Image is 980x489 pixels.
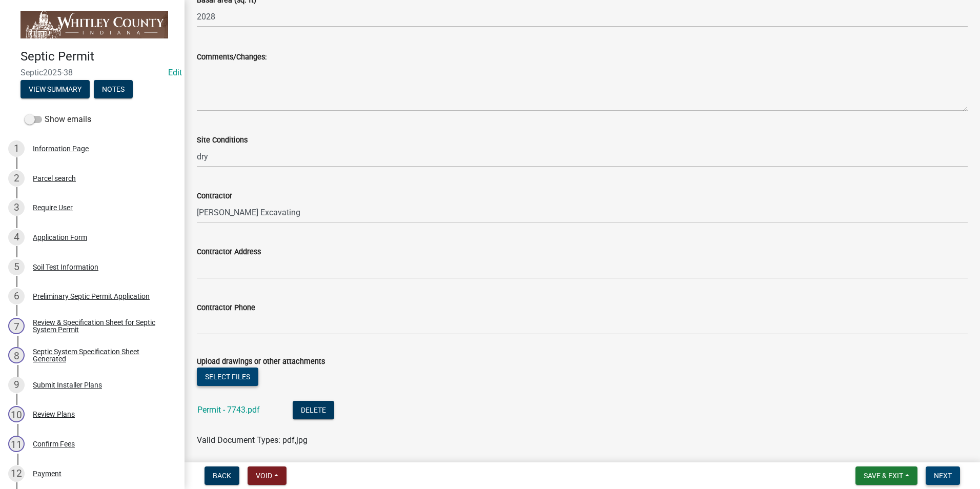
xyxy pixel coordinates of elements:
[926,466,960,485] button: Next
[8,465,25,482] div: 12
[94,80,133,98] button: Notes
[248,466,287,485] button: Void
[33,145,89,152] div: Information Page
[21,86,90,94] wm-modal-confirm: Summary
[168,68,182,77] a: Edit
[33,381,102,389] div: Submit Installer Plans
[33,263,98,271] div: Soil Test Information
[864,472,903,480] span: Save & Exit
[21,49,176,64] h4: Septic Permit
[855,466,917,485] button: Save & Exit
[33,293,150,300] div: Preliminary Septic Permit Application
[934,472,952,480] span: Next
[8,259,25,275] div: 5
[8,140,25,157] div: 1
[8,229,25,246] div: 4
[213,472,231,480] span: Back
[8,377,25,393] div: 9
[33,470,62,477] div: Payment
[197,358,325,365] label: Upload drawings or other attachments
[197,304,255,312] label: Contractor Phone
[21,80,90,98] button: View Summary
[33,204,73,211] div: Require User
[33,411,75,418] div: Review Plans
[256,472,272,480] span: Void
[197,137,248,144] label: Site Conditions
[21,68,164,77] span: Septic2025-38
[8,406,25,422] div: 10
[33,319,168,333] div: Review & Specification Sheet for Septic System Permit
[197,193,232,200] label: Contractor
[293,406,334,416] wm-modal-confirm: Delete Document
[8,347,25,363] div: 8
[33,234,87,241] div: Application Form
[21,11,168,38] img: Whitley County, Indiana
[8,318,25,334] div: 7
[293,401,334,419] button: Delete
[94,86,133,94] wm-modal-confirm: Notes
[197,249,261,256] label: Contractor Address
[197,368,258,386] button: Select files
[197,54,267,61] label: Comments/Changes:
[197,435,308,445] span: Valid Document Types: pdf,jpg
[33,440,75,447] div: Confirm Fees
[33,348,168,362] div: Septic System Specification Sheet Generated
[8,436,25,452] div: 11
[168,68,182,77] wm-modal-confirm: Edit Application Number
[8,288,25,304] div: 6
[205,466,239,485] button: Back
[197,405,260,415] a: Permit - 7743.pdf
[33,175,76,182] div: Parcel search
[8,199,25,216] div: 3
[8,170,25,187] div: 2
[25,113,91,126] label: Show emails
